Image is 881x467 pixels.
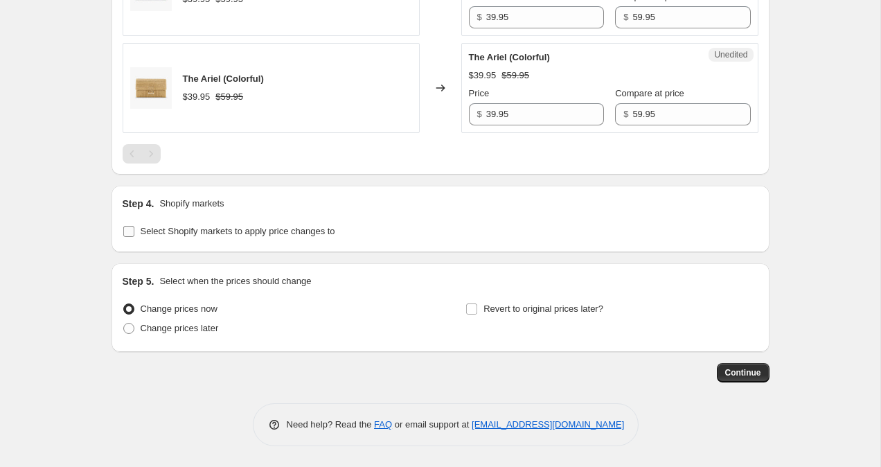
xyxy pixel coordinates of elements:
span: The Ariel (Colorful) [183,73,264,84]
a: FAQ [374,419,392,430]
h2: Step 5. [123,274,154,288]
span: Continue [725,367,761,378]
p: Select when the prices should change [159,274,311,288]
div: $39.95 [469,69,497,82]
span: Select Shopify markets to apply price changes to [141,226,335,236]
span: or email support at [392,419,472,430]
span: Unedited [714,49,747,60]
span: Compare at price [615,88,684,98]
h2: Step 4. [123,197,154,211]
span: Need help? Read the [287,419,375,430]
span: $ [477,12,482,22]
span: Revert to original prices later? [483,303,603,314]
nav: Pagination [123,144,161,164]
span: Change prices later [141,323,219,333]
span: $ [623,12,628,22]
span: Price [469,88,490,98]
span: $ [623,109,628,119]
span: $ [477,109,482,119]
strike: $59.95 [501,69,529,82]
strike: $59.95 [215,90,243,104]
div: $39.95 [183,90,211,104]
a: [EMAIL_ADDRESS][DOMAIN_NAME] [472,419,624,430]
span: The Ariel (Colorful) [469,52,550,62]
button: Continue [717,363,769,382]
img: d60672bebfc28c7c7763f48133778cc1_4_80x.jpg [130,67,172,109]
p: Shopify markets [159,197,224,211]
span: Change prices now [141,303,217,314]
